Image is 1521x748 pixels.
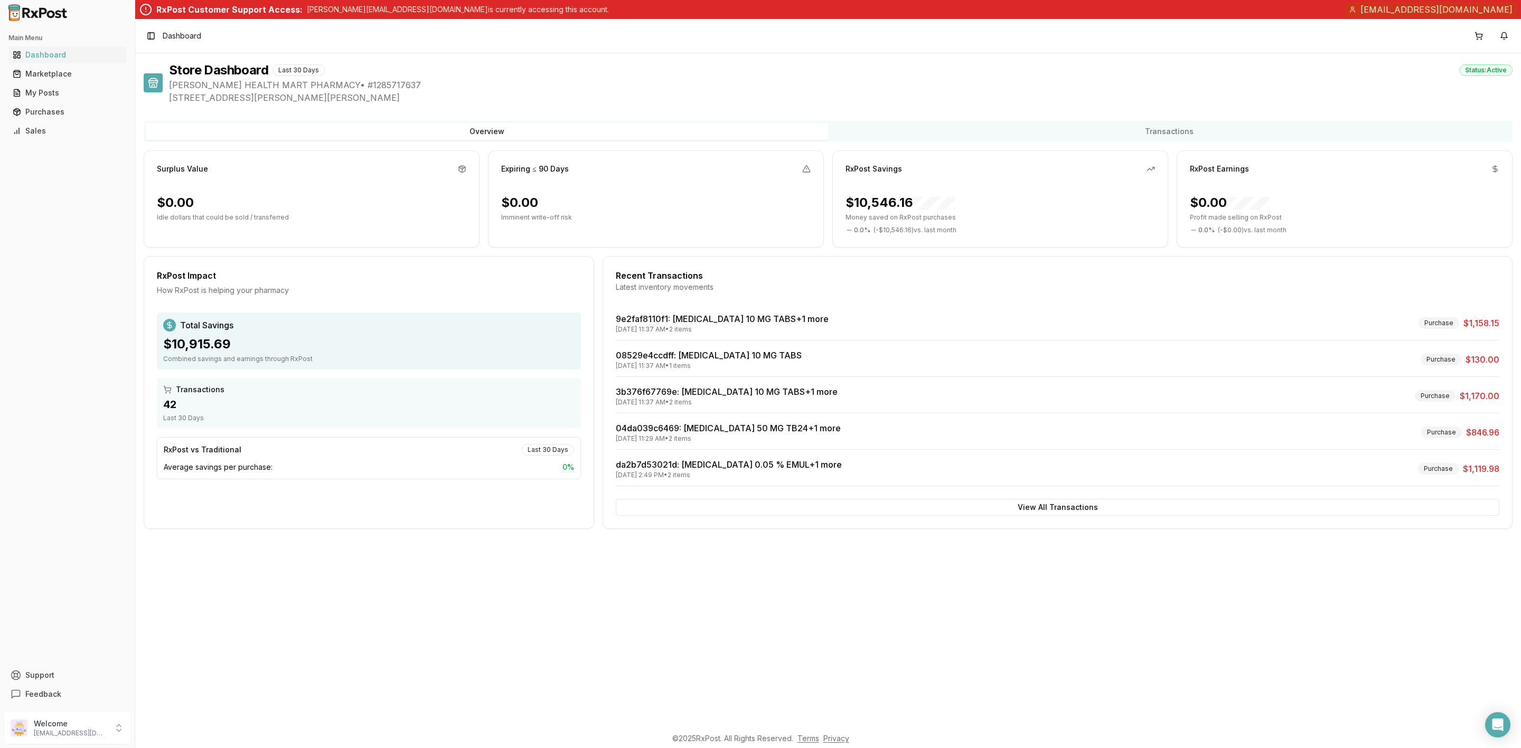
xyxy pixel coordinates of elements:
button: Marketplace [4,65,130,82]
span: $130.00 [1466,353,1499,366]
span: [EMAIL_ADDRESS][DOMAIN_NAME] [1360,3,1513,16]
div: RxPost Impact [157,269,581,282]
a: Dashboard [8,45,126,64]
div: RxPost Earnings [1190,164,1249,174]
div: Purchase [1419,317,1459,329]
span: $1,158.15 [1463,317,1499,329]
div: [DATE] 11:37 AM • 1 items [616,362,802,370]
span: $1,119.98 [1463,462,1499,475]
div: Purchase [1415,390,1456,402]
button: Dashboard [4,46,130,63]
a: da2b7d53021d: [MEDICAL_DATA] 0.05 % EMUL+1 more [616,459,842,470]
span: ( - $10,546.16 ) vs. last month [874,226,956,234]
a: 9e2faf8110f1: [MEDICAL_DATA] 10 MG TABS+1 more [616,314,829,324]
a: Marketplace [8,64,126,83]
span: Total Savings [180,319,233,332]
div: Last 30 Days [522,444,574,456]
span: Average savings per purchase: [164,462,273,472]
div: My Posts [13,88,122,98]
div: $0.00 [501,194,538,211]
a: My Posts [8,83,126,102]
a: 3b376f67769e: [MEDICAL_DATA] 10 MG TABS+1 more [616,386,838,397]
button: Overview [146,123,828,140]
p: [EMAIL_ADDRESS][DOMAIN_NAME] [34,729,107,737]
div: How RxPost is helping your pharmacy [157,285,581,296]
div: Marketplace [13,69,122,79]
div: Last 30 Days [163,414,575,422]
span: 0 % [562,462,574,472]
p: Welcome [34,718,107,729]
span: 0.0 % [1198,226,1215,234]
a: Purchases [8,102,126,121]
div: Dashboard [13,50,122,60]
a: 04da039c6469: [MEDICAL_DATA] 50 MG TB24+1 more [616,423,841,433]
div: Surplus Value [157,164,208,174]
div: RxPost Savings [846,164,902,174]
div: Recent Transactions [616,269,1499,282]
p: Imminent write-off risk [501,213,811,222]
div: Latest inventory movements [616,282,1499,292]
div: $0.00 [157,194,194,211]
span: [PERSON_NAME] HEALTH MART PHARMACY • # 1285717637 [169,79,1513,91]
p: Idle dollars that could be sold / transferred [157,213,466,222]
div: Last 30 Days [273,64,325,76]
button: Purchases [4,103,130,120]
div: Purchase [1421,427,1462,438]
img: User avatar [11,719,27,736]
button: Support [4,666,130,685]
a: 08529e4ccdff: [MEDICAL_DATA] 10 MG TABS [616,350,802,361]
div: $0.00 [1190,194,1269,211]
h2: Main Menu [8,34,126,42]
div: Status: Active [1459,64,1513,76]
div: Sales [13,126,122,136]
h1: Store Dashboard [169,62,268,79]
span: Feedback [25,689,61,699]
div: $10,915.69 [163,336,575,353]
span: Dashboard [163,31,201,41]
div: Purchase [1421,354,1461,365]
a: Sales [8,121,126,140]
a: Privacy [823,734,849,743]
div: [DATE] 11:29 AM • 2 items [616,434,841,443]
p: Money saved on RxPost purchases [846,213,1155,222]
div: [DATE] 2:49 PM • 2 items [616,471,842,479]
a: Terms [797,734,819,743]
p: [PERSON_NAME][EMAIL_ADDRESS][DOMAIN_NAME] is currently accessing this account. [307,4,609,15]
span: Transactions [176,384,224,395]
button: Feedback [4,685,130,704]
span: $1,170.00 [1460,390,1499,402]
button: View All Transactions [616,499,1499,516]
div: Expiring ≤ 90 Days [501,164,569,174]
div: 42 [163,397,575,412]
div: Combined savings and earnings through RxPost [163,355,575,363]
div: $10,546.16 [846,194,955,211]
button: My Posts [4,84,130,101]
nav: breadcrumb [163,31,201,41]
div: Purchases [13,107,122,117]
div: [DATE] 11:37 AM • 2 items [616,398,838,406]
button: Transactions [828,123,1510,140]
div: Open Intercom Messenger [1485,712,1510,737]
span: [STREET_ADDRESS][PERSON_NAME][PERSON_NAME] [169,91,1513,104]
div: [DATE] 11:37 AM • 2 items [616,325,829,334]
span: ( - $0.00 ) vs. last month [1218,226,1287,234]
div: Purchase [1418,463,1459,475]
div: RxPost Customer Support Access: [156,3,303,16]
div: RxPost vs Traditional [164,444,241,455]
span: 0.0 % [854,226,870,234]
img: RxPost Logo [4,4,72,21]
button: Sales [4,122,130,139]
p: Profit made selling on RxPost [1190,213,1499,222]
span: $846.96 [1466,426,1499,439]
